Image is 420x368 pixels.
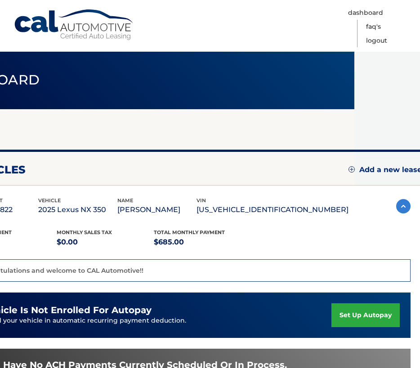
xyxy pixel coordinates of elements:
[197,204,349,216] p: [US_VEHICLE_IDENTIFICATION_NUMBER]
[197,197,206,204] span: vin
[349,166,355,173] img: add.svg
[13,9,135,41] a: Cal Automotive
[366,20,381,34] a: FAQ's
[366,34,387,48] a: Logout
[396,199,411,213] img: accordion-active.svg
[348,6,383,20] a: Dashboard
[57,236,154,248] p: $0.00
[38,204,117,216] p: 2025 Lexus NX 350
[57,229,112,235] span: Monthly sales Tax
[117,204,197,216] p: [PERSON_NAME]
[117,197,133,204] span: name
[154,236,251,248] p: $685.00
[331,303,400,327] a: set up autopay
[38,197,61,204] span: vehicle
[154,229,225,235] span: Total Monthly Payment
